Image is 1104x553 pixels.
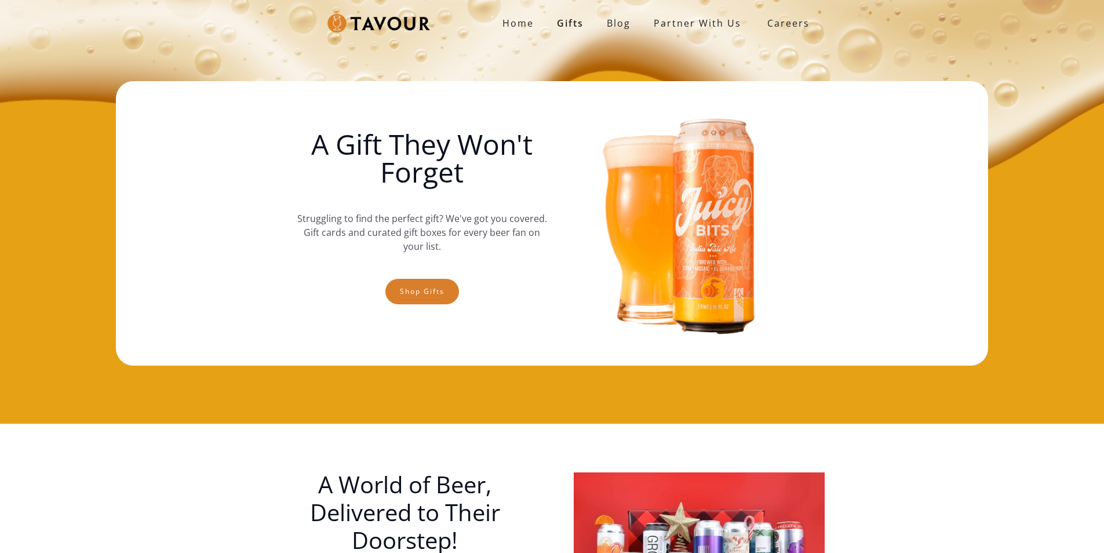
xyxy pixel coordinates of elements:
a: Gifts [545,12,595,35]
h1: A Gift They Won't Forget [297,130,547,186]
strong: Home [502,17,534,30]
a: Shop gifts [385,279,459,304]
a: Blog [595,12,642,35]
strong: Careers [767,12,810,35]
a: Home [491,12,545,35]
p: Struggling to find the perfect gift? We've got you covered. Gift cards and curated gift boxes for... [297,200,547,265]
a: partner with us [642,12,753,35]
a: Careers [753,7,818,39]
